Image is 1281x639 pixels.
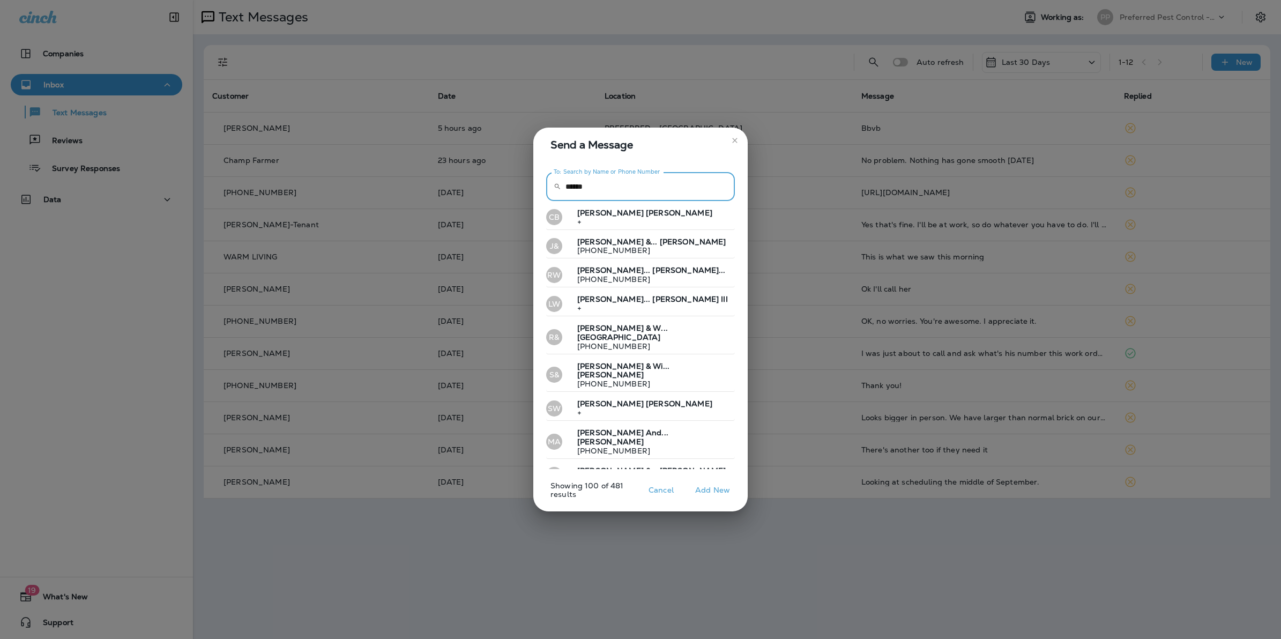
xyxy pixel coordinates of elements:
button: Cancel [641,482,681,499]
button: CB[PERSON_NAME] [PERSON_NAME]+ [546,205,735,230]
span: [PERSON_NAME]... [652,265,725,275]
span: Send a Message [550,136,735,153]
span: [PERSON_NAME] & Wi... [577,361,669,371]
span: [PERSON_NAME] [660,237,726,247]
div: LW [546,296,562,312]
span: [PERSON_NAME] III [652,294,727,304]
span: [PERSON_NAME] [646,399,712,408]
div: SW [546,400,562,417]
div: S& [546,367,562,383]
p: + [569,304,728,313]
p: [PHONE_NUMBER] [569,275,726,284]
p: Showing 100 of 481 results [529,481,641,507]
span: [PERSON_NAME] [577,399,644,408]
span: [PERSON_NAME] [577,437,644,447]
p: [PHONE_NUMBER] [569,246,726,255]
span: [PERSON_NAME]... [577,265,650,275]
label: To: Search by Name or Phone Number [554,168,660,176]
span: [PERSON_NAME] [646,208,712,218]
span: [PERSON_NAME] [577,370,644,380]
span: [PERSON_NAME] and... [577,428,668,437]
button: S&[PERSON_NAME] & Wi... [PERSON_NAME][PHONE_NUMBER] [546,359,735,392]
span: [PERSON_NAME] [577,208,644,218]
div: MA [546,434,562,450]
div: CB [546,209,562,225]
button: close [726,132,743,149]
div: M& [546,467,562,483]
button: LW[PERSON_NAME]... [PERSON_NAME] III+ [546,292,735,316]
p: [PHONE_NUMBER] [569,447,731,455]
button: M&[PERSON_NAME] &... [PERSON_NAME][PHONE_NUMBER] [546,463,735,488]
div: R& [546,329,562,345]
button: RW[PERSON_NAME]... [PERSON_NAME]...[PHONE_NUMBER] [546,263,735,287]
span: [PERSON_NAME] & W... [577,323,668,333]
button: J&[PERSON_NAME] &... [PERSON_NAME][PHONE_NUMBER] [546,234,735,259]
button: MA[PERSON_NAME] and... [PERSON_NAME][PHONE_NUMBER] [546,425,735,459]
button: SW[PERSON_NAME] [PERSON_NAME]+ [546,396,735,421]
p: + [569,218,712,226]
span: [PERSON_NAME] [660,466,726,475]
p: [PHONE_NUMBER] [569,342,731,351]
span: [PERSON_NAME] &... [577,466,658,475]
div: RW [546,267,562,283]
p: [PHONE_NUMBER] [569,380,731,388]
span: [PERSON_NAME]... [577,294,650,304]
p: + [569,408,712,417]
button: R&[PERSON_NAME] & W... [GEOGRAPHIC_DATA][PHONE_NUMBER] [546,321,735,354]
div: J& [546,238,562,254]
span: [GEOGRAPHIC_DATA] [577,332,660,342]
span: [PERSON_NAME] &... [577,237,658,247]
button: Add New [690,482,735,499]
